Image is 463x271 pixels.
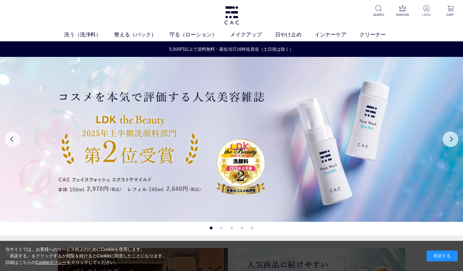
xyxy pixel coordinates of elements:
[443,5,458,17] a: CART
[419,12,434,17] p: LOGIN
[395,12,410,17] p: RANKING
[230,31,275,39] a: メイクアップ
[251,227,253,229] button: 5 of 5
[114,31,169,39] a: 整える（パック）
[371,5,386,17] a: SEARCH
[210,227,212,229] button: 1 of 5
[443,131,458,147] button: Next
[315,31,359,39] a: インナーケア
[359,31,399,39] a: クリーナー
[427,250,458,261] div: 承諾する
[419,5,434,17] a: LOGIN
[220,227,223,229] button: 2 of 5
[64,31,114,39] a: 洗う（洗浄料）
[0,46,463,53] a: 5,500円以上で送料無料・最短当日16時迄発送（土日祝は除く）
[395,5,410,17] a: RANKING
[371,12,386,17] p: SEARCH
[5,131,20,147] button: Previous
[230,227,233,229] button: 3 of 5
[5,246,167,266] div: 当サイトでは、お客様へのサービス向上のためにCookieを使用します。 「承諾する」をクリックするか閲覧を続けるとCookieに同意したことになります。 詳細はこちらの をクリックしてください。
[443,12,458,17] p: CART
[224,6,240,25] img: logo
[240,227,243,229] button: 4 of 5
[275,31,315,39] a: 日やけ止め
[36,260,67,265] a: Cookieポリシー
[169,31,230,39] a: 守る（ローション）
